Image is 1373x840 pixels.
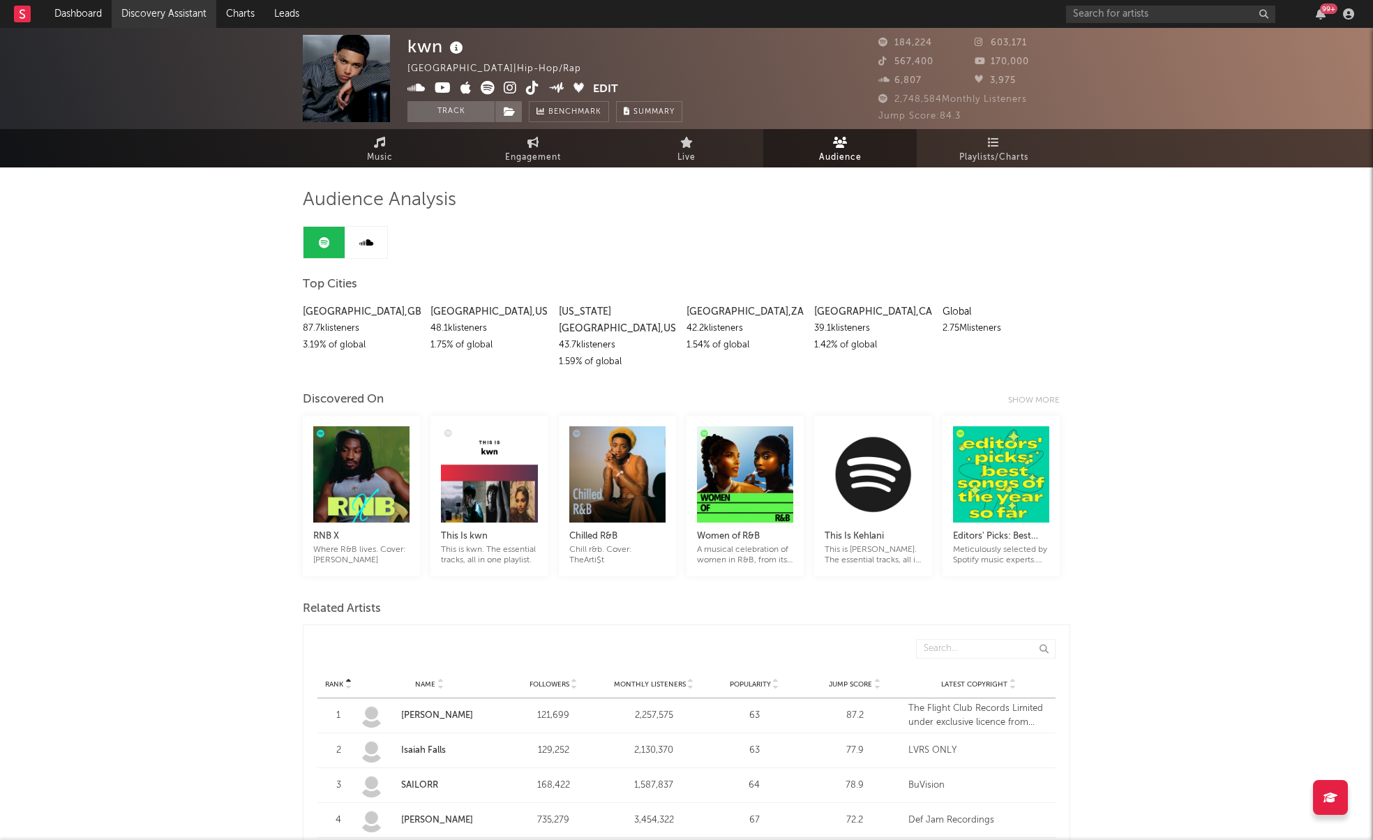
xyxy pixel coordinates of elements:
div: RNB X [313,528,410,545]
div: 43.7k listeners [559,337,676,354]
span: 6,807 [878,76,922,85]
div: 63 [707,744,801,758]
div: 64 [707,779,801,793]
div: 67 [707,813,801,827]
span: 603,171 [975,38,1027,47]
div: 87.7k listeners [303,320,420,337]
div: 1.42 % of global [814,337,931,354]
div: [GEOGRAPHIC_DATA] , GB [303,303,420,320]
span: Summary [633,108,675,116]
div: This is kwn. The essential tracks, all in one playlist. [441,545,537,566]
span: 3,975 [975,76,1016,85]
div: 39.1k listeners [814,320,931,337]
span: 2,748,584 Monthly Listeners [878,95,1027,104]
div: [GEOGRAPHIC_DATA] | Hip-Hop/Rap [407,61,597,77]
div: 168,422 [507,779,600,793]
div: 2 [324,744,352,758]
div: 1,587,837 [607,779,700,793]
div: [GEOGRAPHIC_DATA] , ZA [686,303,804,320]
div: Editors' Picks: Best Songs of the Year So Far [953,528,1049,545]
div: Def Jam Recordings [908,813,1049,827]
input: Search for artists [1066,6,1275,23]
a: [PERSON_NAME] [359,703,500,728]
div: 2,257,575 [607,709,700,723]
div: Chill r&b. Cover: TheArti$t [569,545,666,566]
div: This Is Kehlani [825,528,921,545]
span: Music [367,149,393,166]
div: LVRS ONLY [908,744,1049,758]
div: Chilled R&B [569,528,666,545]
span: Latest Copyright [941,680,1007,689]
span: Monthly Listeners [614,680,686,689]
a: Isaiah Falls [359,738,500,763]
span: Audience Analysis [303,192,456,209]
span: Benchmark [548,104,601,121]
span: Playlists/Charts [959,149,1028,166]
div: 78.9 [808,779,901,793]
span: Jump Score [829,680,872,689]
span: Related Artists [303,601,381,617]
div: Meticulously selected by Spotify music experts. [953,545,1049,566]
a: This Is KehlaniThis is [PERSON_NAME]. The essential tracks, all in one playlist. [825,514,921,566]
a: Isaiah Falls [401,746,446,755]
div: kwn [407,35,467,58]
a: Benchmark [529,101,609,122]
a: Engagement [456,129,610,167]
div: Women of R&B [697,528,793,545]
div: Discovered On [303,391,384,408]
span: 170,000 [975,57,1029,66]
a: [PERSON_NAME] [401,711,473,720]
button: Summary [616,101,682,122]
div: 121,699 [507,709,600,723]
button: Edit [593,81,618,98]
div: 87.2 [808,709,901,723]
span: Rank [325,680,343,689]
div: Show more [1008,392,1070,409]
a: Editors' Picks: Best Songs of the Year So FarMeticulously selected by Spotify music experts. [953,514,1049,566]
div: 3,454,322 [607,813,700,827]
a: SAILORR [401,781,438,790]
div: [GEOGRAPHIC_DATA] , CA [814,303,931,320]
div: [GEOGRAPHIC_DATA] , US [430,303,548,320]
span: Audience [819,149,862,166]
a: Chilled R&BChill r&b. Cover: TheArti$t [569,514,666,566]
div: 129,252 [507,744,600,758]
div: 1 [324,709,352,723]
div: The Flight Club Records Limited under exclusive licence from [PERSON_NAME] [908,702,1049,729]
div: 77.9 [808,744,901,758]
span: Live [677,149,696,166]
div: This is [PERSON_NAME]. The essential tracks, all in one playlist. [825,545,921,566]
div: 3 [324,779,352,793]
div: 4 [324,813,352,827]
a: This Is kwnThis is kwn. The essential tracks, all in one playlist. [441,514,537,566]
div: 3.19 % of global [303,337,420,354]
div: This Is kwn [441,528,537,545]
input: Search... [916,639,1056,659]
div: Global [943,303,1060,320]
div: A musical celebration of women in R&B, from its earliest acts to its newest stars. Cover: [PERSON... [697,545,793,566]
span: Top Cities [303,276,357,293]
span: Popularity [730,680,771,689]
div: [US_STATE][GEOGRAPHIC_DATA] , US [559,303,676,337]
div: 1.75 % of global [430,337,548,354]
div: 48.1k listeners [430,320,548,337]
div: 1.54 % of global [686,337,804,354]
div: 72.2 [808,813,901,827]
button: 99+ [1316,8,1326,20]
div: 63 [707,709,801,723]
div: BuVision [908,779,1049,793]
a: Live [610,129,763,167]
a: RNB XWhere R&B lives. Cover: [PERSON_NAME] [313,514,410,566]
span: Followers [530,680,569,689]
a: Music [303,129,456,167]
div: 42.2k listeners [686,320,804,337]
span: 184,224 [878,38,932,47]
div: 735,279 [507,813,600,827]
a: SAILORR [359,773,500,797]
a: Audience [763,129,917,167]
div: 99 + [1320,3,1337,14]
a: Women of R&BA musical celebration of women in R&B, from its earliest acts to its newest stars. Co... [697,514,793,566]
a: [PERSON_NAME] [359,808,500,832]
span: Name [415,680,435,689]
span: 567,400 [878,57,933,66]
